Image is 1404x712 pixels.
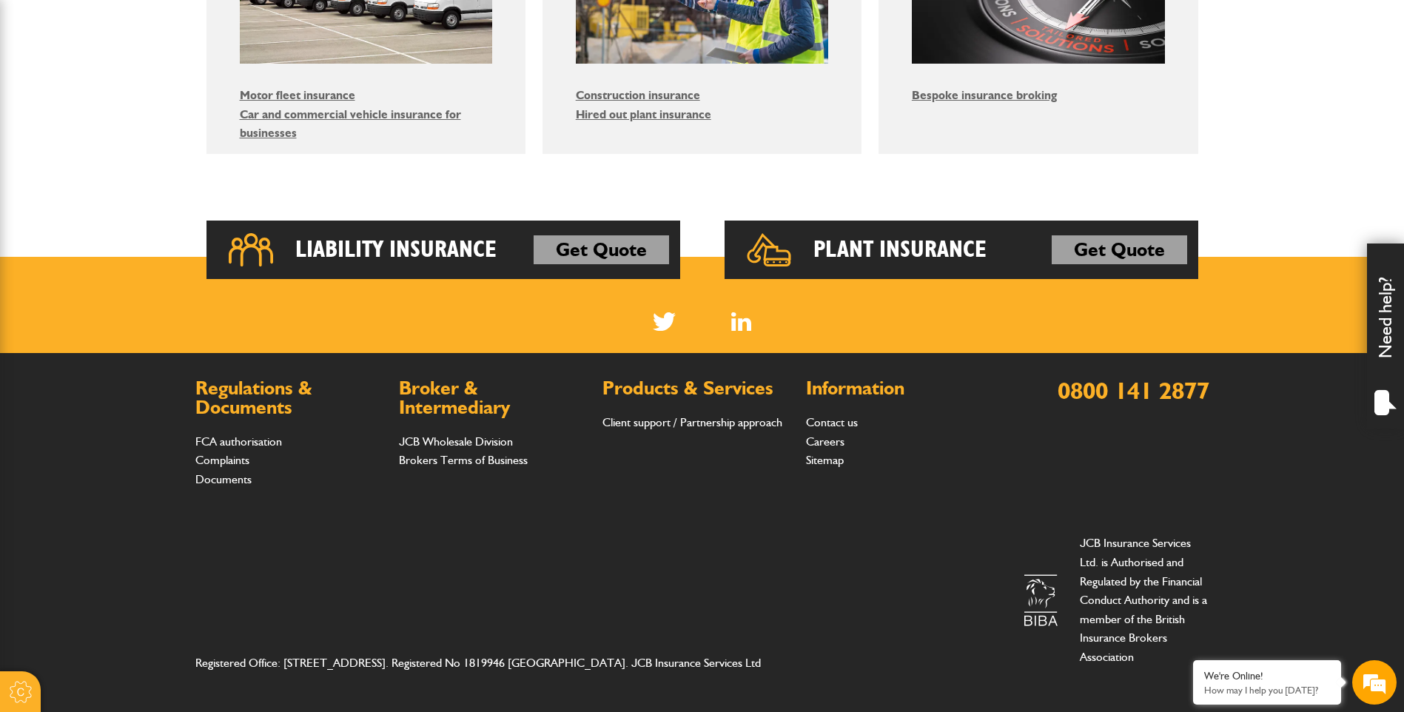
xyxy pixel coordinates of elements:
[602,415,782,429] a: Client support / Partnership approach
[1058,376,1209,405] a: 0800 141 2877
[399,379,588,417] h2: Broker & Intermediary
[806,379,995,398] h2: Information
[576,88,700,102] a: Construction insurance
[195,472,252,486] a: Documents
[653,312,676,331] img: Twitter
[576,107,711,121] a: Hired out plant insurance
[1204,685,1330,696] p: How may I help you today?
[731,312,751,331] img: Linked In
[806,453,844,467] a: Sitemap
[195,654,793,673] address: Registered Office: [STREET_ADDRESS]. Registered No 1819946 [GEOGRAPHIC_DATA]. JCB Insurance Servi...
[399,453,528,467] a: Brokers Terms of Business
[731,312,751,331] a: LinkedIn
[195,453,249,467] a: Complaints
[1204,670,1330,682] div: We're Online!
[813,235,987,265] h2: Plant Insurance
[195,434,282,449] a: FCA authorisation
[240,107,461,141] a: Car and commercial vehicle insurance for businesses
[1052,235,1187,265] a: Get Quote
[806,415,858,429] a: Contact us
[399,434,513,449] a: JCB Wholesale Division
[295,235,497,265] h2: Liability Insurance
[806,434,844,449] a: Careers
[534,235,669,265] a: Get Quote
[602,379,791,398] h2: Products & Services
[912,88,1057,102] a: Bespoke insurance broking
[240,88,355,102] a: Motor fleet insurance
[195,379,384,417] h2: Regulations & Documents
[1080,534,1209,666] p: JCB Insurance Services Ltd. is Authorised and Regulated by the Financial Conduct Authority and is...
[1367,244,1404,429] div: Need help?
